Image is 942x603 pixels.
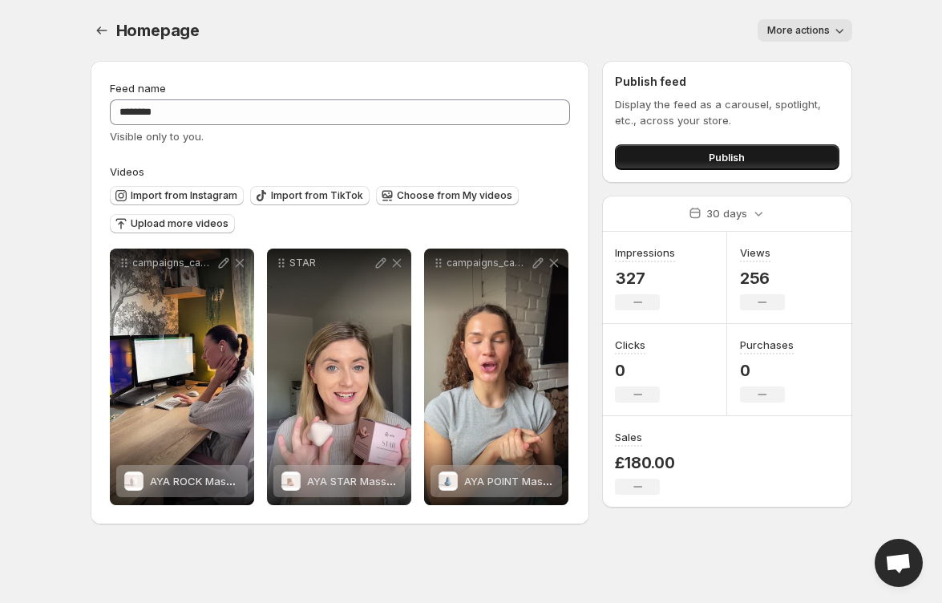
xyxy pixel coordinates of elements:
p: 0 [615,361,660,380]
p: campaigns_campaign-12578_clip_creator_15280_c24f73bf-46b7-415d-80dc-8e1be87bd1c3 [132,257,216,269]
div: STARAYA STAR MassagerAYA STAR Massager [267,249,411,505]
p: 0 [740,361,794,380]
h3: Clicks [615,337,645,353]
span: Import from TikTok [271,189,363,202]
div: campaigns_campaign-12509_clip_creator_16761_483409b5-0790-47e3-9c08-c1cea7b22e6aAYA POINT Massage... [424,249,568,505]
span: Choose from My videos [397,189,512,202]
p: £180.00 [615,453,675,472]
button: Import from Instagram [110,186,244,205]
p: 256 [740,269,785,288]
h3: Purchases [740,337,794,353]
span: Homepage [116,21,200,40]
span: Videos [110,165,144,178]
button: Choose from My videos [376,186,519,205]
h3: Impressions [615,245,675,261]
p: Display the feed as a carousel, spotlight, etc., across your store. [615,96,839,128]
span: AYA ROCK Massager [150,475,255,488]
span: Feed name [110,82,166,95]
button: Upload more videos [110,214,235,233]
span: AYA STAR Massager [307,475,410,488]
p: campaigns_campaign-12509_clip_creator_16761_483409b5-0790-47e3-9c08-c1cea7b22e6a [447,257,530,269]
h3: Views [740,245,770,261]
p: 327 [615,269,675,288]
button: Import from TikTok [250,186,370,205]
span: Publish [709,149,745,165]
h3: Sales [615,429,642,445]
span: Visible only to you. [110,130,204,143]
button: Publish [615,144,839,170]
p: 30 days [706,205,747,221]
p: STAR [289,257,373,269]
div: Open chat [875,539,923,587]
button: More actions [758,19,852,42]
span: Upload more videos [131,217,228,230]
h2: Publish feed [615,74,839,90]
div: campaigns_campaign-12578_clip_creator_15280_c24f73bf-46b7-415d-80dc-8e1be87bd1c3AYA ROCK Massager... [110,249,254,505]
button: Settings [91,19,113,42]
span: Import from Instagram [131,189,237,202]
span: AYA POINT Massager [464,475,572,488]
span: More actions [767,24,830,37]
